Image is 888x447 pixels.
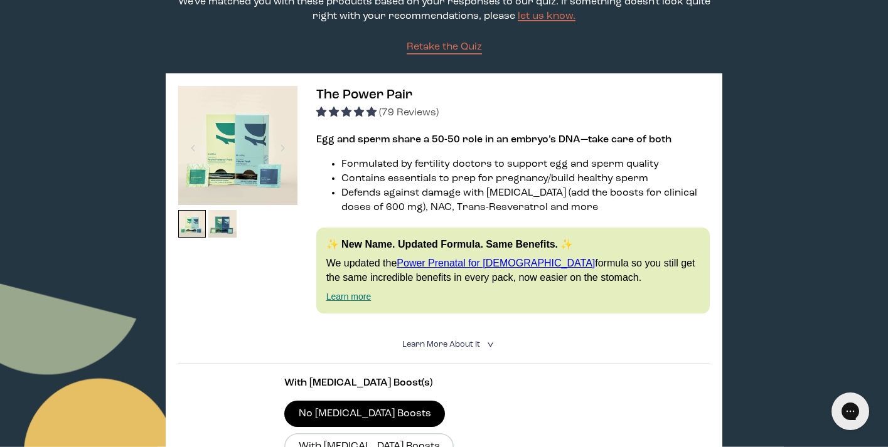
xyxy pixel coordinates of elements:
a: Learn more [326,292,372,302]
label: No [MEDICAL_DATA] Boosts [284,401,445,427]
iframe: Gorgias live chat messenger [825,388,875,434]
span: Learn More About it [402,340,480,349]
strong: Egg and sperm share a 50-50 role in an embryo’s DNA—take care of both [316,135,671,145]
li: Contains essentials to prep for pregnancy/build healthy sperm [341,172,710,186]
a: let us know. [518,11,575,21]
img: thumbnail image [208,210,237,238]
li: Formulated by fertility doctors to support egg and sperm quality [341,157,710,172]
a: Power Prenatal for [DEMOGRAPHIC_DATA] [397,258,595,268]
span: The Power Pair [316,88,412,102]
span: Retake the Quiz [407,42,482,52]
img: thumbnail image [178,86,297,205]
strong: ✨ New Name. Updated Formula. Same Benefits. ✨ [326,239,574,250]
li: Defends against damage with [MEDICAL_DATA] (add the boosts for clinical doses of 600 mg), NAC, Tr... [341,186,710,215]
p: With [MEDICAL_DATA] Boost(s) [284,376,604,391]
p: We updated the formula so you still get the same incredible benefits in every pack, now easier on... [326,256,700,285]
i: < [483,341,495,348]
summary: Learn More About it < [402,339,486,350]
img: thumbnail image [178,210,206,238]
span: (79 Reviews) [379,108,439,118]
a: Retake the Quiz [407,40,482,55]
span: 4.92 stars [316,108,379,118]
